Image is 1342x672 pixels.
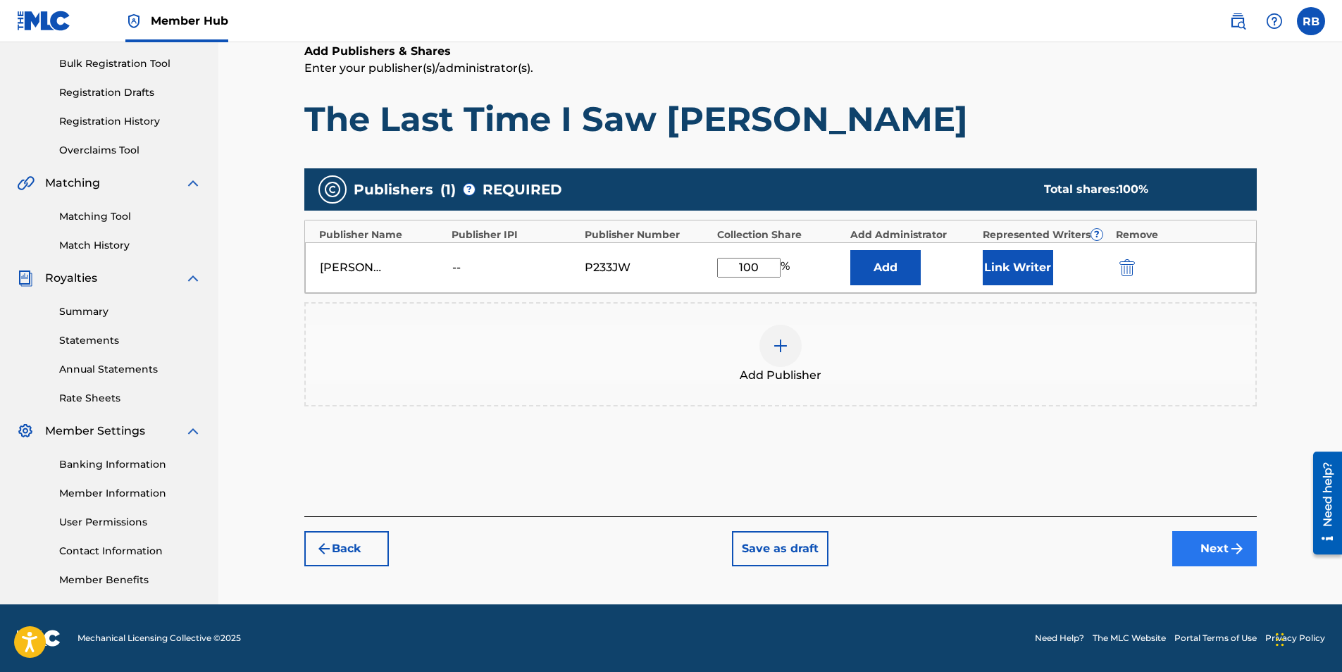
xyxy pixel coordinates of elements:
[1303,447,1342,560] iframe: Resource Center
[1119,259,1135,276] img: 12a2ab48e56ec057fbd8.svg
[1265,632,1325,645] a: Privacy Policy
[151,13,228,29] span: Member Hub
[464,184,475,195] span: ?
[17,423,34,440] img: Member Settings
[1229,540,1245,557] img: f7272a7cc735f4ea7f67.svg
[59,486,201,501] a: Member Information
[1116,228,1242,242] div: Remove
[59,304,201,319] a: Summary
[781,258,793,278] span: %
[59,209,201,224] a: Matching Tool
[740,367,821,384] span: Add Publisher
[17,630,61,647] img: logo
[1260,7,1288,35] div: Help
[732,531,828,566] button: Save as draft
[304,60,1257,77] p: Enter your publisher(s)/administrator(s).
[77,632,241,645] span: Mechanical Licensing Collective © 2025
[483,179,562,200] span: REQUIRED
[304,531,389,566] button: Back
[59,362,201,377] a: Annual Statements
[59,114,201,129] a: Registration History
[983,250,1053,285] button: Link Writer
[17,11,71,31] img: MLC Logo
[1174,632,1257,645] a: Portal Terms of Use
[1035,632,1084,645] a: Need Help?
[452,228,578,242] div: Publisher IPI
[59,238,201,253] a: Match History
[185,270,201,287] img: expand
[59,143,201,158] a: Overclaims Tool
[850,228,976,242] div: Add Administrator
[185,423,201,440] img: expand
[304,43,1257,60] h6: Add Publishers & Shares
[1276,618,1284,661] div: Drag
[17,175,35,192] img: Matching
[59,457,201,472] a: Banking Information
[45,423,145,440] span: Member Settings
[1091,229,1102,240] span: ?
[1044,181,1229,198] div: Total shares:
[440,179,456,200] span: ( 1 )
[1224,7,1252,35] a: Public Search
[324,181,341,198] img: publishers
[125,13,142,30] img: Top Rightsholder
[45,270,97,287] span: Royalties
[850,250,921,285] button: Add
[1229,13,1246,30] img: search
[59,333,201,348] a: Statements
[59,515,201,530] a: User Permissions
[717,228,843,242] div: Collection Share
[59,56,201,71] a: Bulk Registration Tool
[1172,531,1257,566] button: Next
[585,228,711,242] div: Publisher Number
[319,228,445,242] div: Publisher Name
[304,98,1257,140] h1: The Last Time I Saw [PERSON_NAME]
[59,85,201,100] a: Registration Drafts
[1272,604,1342,672] iframe: Chat Widget
[316,540,333,557] img: 7ee5dd4eb1f8a8e3ef2f.svg
[983,228,1109,242] div: Represented Writers
[59,391,201,406] a: Rate Sheets
[1266,13,1283,30] img: help
[59,573,201,587] a: Member Benefits
[1093,632,1166,645] a: The MLC Website
[772,337,789,354] img: add
[59,544,201,559] a: Contact Information
[185,175,201,192] img: expand
[1119,182,1148,196] span: 100 %
[45,175,100,192] span: Matching
[354,179,433,200] span: Publishers
[1297,7,1325,35] div: User Menu
[17,270,34,287] img: Royalties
